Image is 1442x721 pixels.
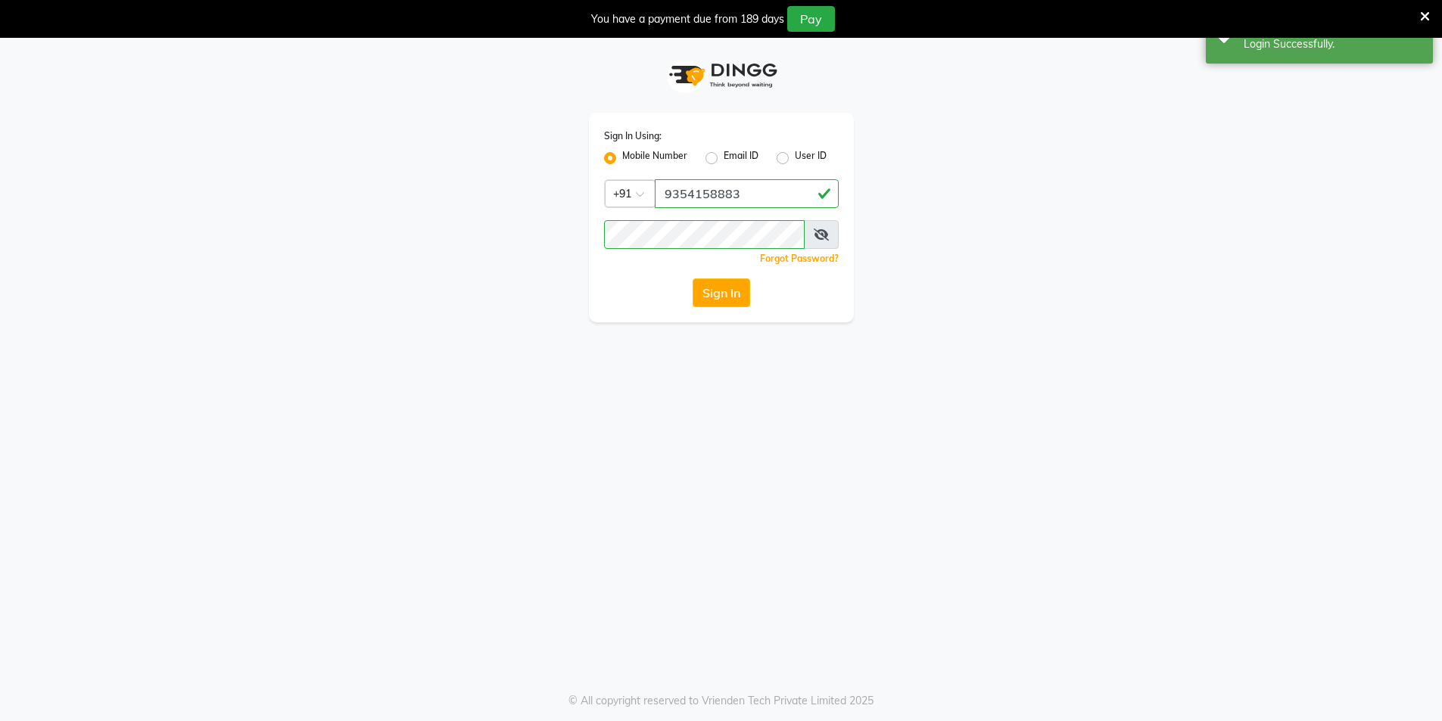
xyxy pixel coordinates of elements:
[787,6,835,32] button: Pay
[693,278,750,307] button: Sign In
[604,129,662,143] label: Sign In Using:
[591,11,784,27] div: You have a payment due from 189 days
[655,179,839,208] input: Username
[661,53,782,98] img: logo1.svg
[760,253,839,264] a: Forgot Password?
[724,149,758,167] label: Email ID
[622,149,687,167] label: Mobile Number
[1244,36,1422,52] div: Login Successfully.
[604,220,805,249] input: Username
[795,149,827,167] label: User ID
